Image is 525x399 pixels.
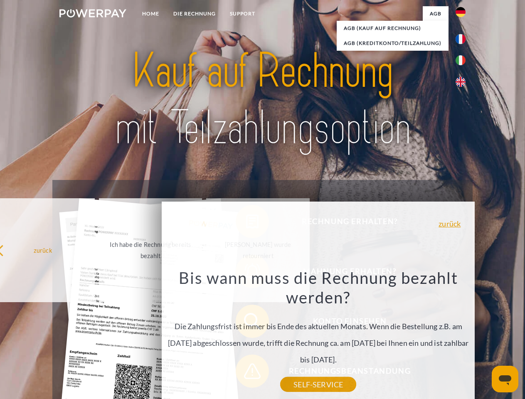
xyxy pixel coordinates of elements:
div: Die Zahlungsfrist ist immer bis Ende des aktuellen Monats. Wenn die Bestellung z.B. am [DATE] abg... [167,268,470,384]
a: AGB (Kreditkonto/Teilzahlung) [337,36,449,51]
img: en [456,77,466,87]
a: DIE RECHNUNG [166,6,223,21]
a: SELF-SERVICE [280,377,356,392]
h3: Bis wann muss die Rechnung bezahlt werden? [167,268,470,308]
img: logo-powerpay-white.svg [59,9,126,17]
img: it [456,55,466,65]
iframe: Schaltfläche zum Öffnen des Messaging-Fensters [492,366,518,392]
a: SUPPORT [223,6,262,21]
a: Home [135,6,166,21]
a: AGB (Kauf auf Rechnung) [337,21,449,36]
div: Ich habe die Rechnung bereits bezahlt [104,239,197,261]
img: fr [456,34,466,44]
img: de [456,7,466,17]
a: zurück [439,220,461,227]
a: agb [423,6,449,21]
img: title-powerpay_de.svg [79,40,446,159]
